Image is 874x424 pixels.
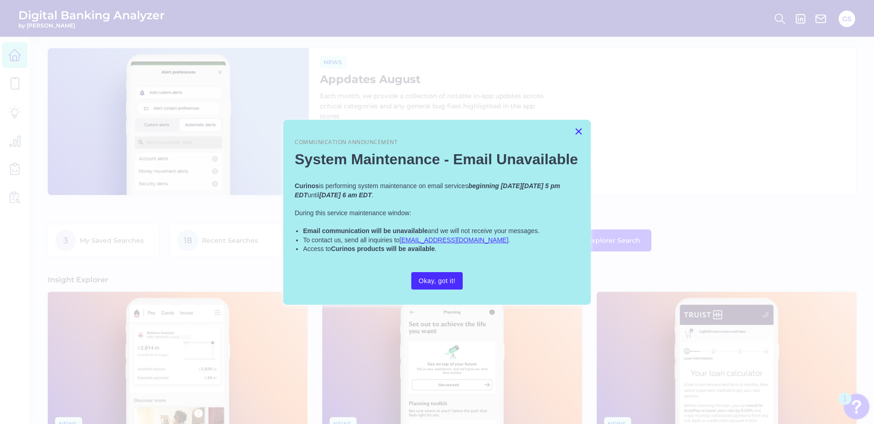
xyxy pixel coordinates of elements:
[295,139,579,146] p: Communication Announcement
[435,245,437,252] span: .
[295,182,319,190] strong: Curinos
[295,151,579,168] h2: System Maintenance - Email Unavailable
[428,227,540,234] span: and we will not receive your messages.
[308,191,319,199] span: until
[509,236,510,244] span: .
[411,272,463,290] button: Okay, got it!
[303,236,399,244] span: To contact us, send all inquiries to
[574,124,583,139] button: Close
[319,182,468,190] span: is performing system maintenance on email services
[295,209,579,218] p: During this service maintenance window:
[319,191,372,199] em: [DATE] 6 am EDT
[303,245,331,252] span: Access to
[372,191,374,199] span: .
[399,236,508,244] a: [EMAIL_ADDRESS][DOMAIN_NAME]
[303,227,428,234] strong: Email communication will be unavailable
[331,245,435,252] strong: Curinos products will be available
[295,182,562,199] em: beginning [DATE][DATE] 5 pm EDT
